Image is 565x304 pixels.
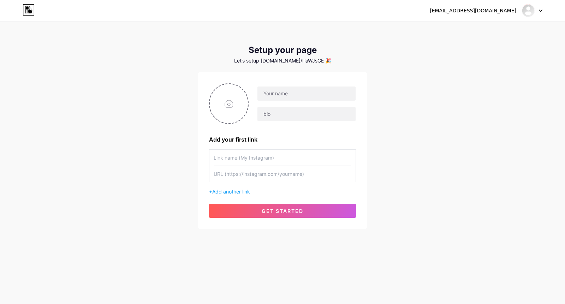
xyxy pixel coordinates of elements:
div: Add your first link [209,135,356,144]
input: bio [257,107,356,121]
input: URL (https://instagram.com/yourname) [214,166,351,182]
div: Let’s setup [DOMAIN_NAME]/lilaWJsGE 🎉 [198,58,367,64]
img: lila [522,4,535,17]
div: [EMAIL_ADDRESS][DOMAIN_NAME] [430,7,516,14]
div: + [209,188,356,195]
div: Setup your page [198,45,367,55]
input: Your name [257,87,356,101]
input: Link name (My Instagram) [214,150,351,166]
span: get started [262,208,303,214]
span: Add another link [212,189,250,195]
button: get started [209,204,356,218]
